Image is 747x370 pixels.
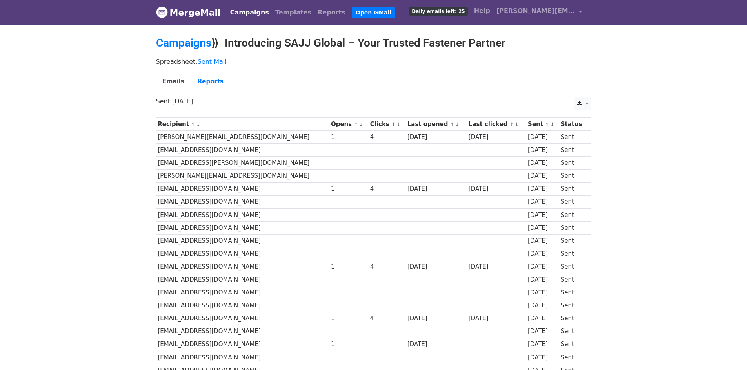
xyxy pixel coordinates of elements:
[156,195,329,208] td: [EMAIL_ADDRESS][DOMAIN_NAME]
[559,273,587,286] td: Sent
[156,260,329,273] td: [EMAIL_ADDRESS][DOMAIN_NAME]
[528,224,557,233] div: [DATE]
[406,3,471,19] a: Daily emails left: 25
[526,118,559,131] th: Sent
[528,249,557,258] div: [DATE]
[352,7,395,18] a: Open Gmail
[510,121,514,127] a: ↑
[331,184,366,193] div: 1
[368,118,405,131] th: Clicks
[469,314,524,323] div: [DATE]
[559,351,587,364] td: Sent
[407,262,465,271] div: [DATE]
[227,5,272,20] a: Campaigns
[156,157,329,170] td: [EMAIL_ADDRESS][PERSON_NAME][DOMAIN_NAME]
[391,121,396,127] a: ↑
[156,247,329,260] td: [EMAIL_ADDRESS][DOMAIN_NAME]
[450,121,454,127] a: ↑
[469,133,524,142] div: [DATE]
[329,118,368,131] th: Opens
[156,118,329,131] th: Recipient
[191,74,230,90] a: Reports
[156,221,329,234] td: [EMAIL_ADDRESS][DOMAIN_NAME]
[156,97,591,105] p: Sent [DATE]
[559,260,587,273] td: Sent
[528,133,557,142] div: [DATE]
[156,351,329,364] td: [EMAIL_ADDRESS][DOMAIN_NAME]
[559,157,587,170] td: Sent
[156,338,329,351] td: [EMAIL_ADDRESS][DOMAIN_NAME]
[493,3,585,22] a: [PERSON_NAME][EMAIL_ADDRESS][DOMAIN_NAME]
[469,262,524,271] div: [DATE]
[370,314,403,323] div: 4
[156,234,329,247] td: [EMAIL_ADDRESS][DOMAIN_NAME]
[396,121,401,127] a: ↓
[156,131,329,144] td: [PERSON_NAME][EMAIL_ADDRESS][DOMAIN_NAME]
[272,5,314,20] a: Templates
[471,3,493,19] a: Help
[370,262,403,271] div: 4
[528,211,557,220] div: [DATE]
[528,171,557,180] div: [DATE]
[407,184,465,193] div: [DATE]
[405,118,467,131] th: Last opened
[198,58,227,65] a: Sent Mail
[559,195,587,208] td: Sent
[370,184,403,193] div: 4
[331,133,366,142] div: 1
[469,184,524,193] div: [DATE]
[528,340,557,349] div: [DATE]
[528,275,557,284] div: [DATE]
[156,4,221,21] a: MergeMail
[528,288,557,297] div: [DATE]
[407,314,465,323] div: [DATE]
[156,6,168,18] img: MergeMail logo
[559,312,587,325] td: Sent
[559,338,587,351] td: Sent
[528,146,557,155] div: [DATE]
[528,301,557,310] div: [DATE]
[545,121,549,127] a: ↑
[156,312,329,325] td: [EMAIL_ADDRESS][DOMAIN_NAME]
[528,353,557,362] div: [DATE]
[528,327,557,336] div: [DATE]
[156,299,329,312] td: [EMAIL_ADDRESS][DOMAIN_NAME]
[559,182,587,195] td: Sent
[550,121,554,127] a: ↓
[528,236,557,245] div: [DATE]
[359,121,363,127] a: ↓
[528,159,557,168] div: [DATE]
[331,262,366,271] div: 1
[559,221,587,234] td: Sent
[559,325,587,338] td: Sent
[559,234,587,247] td: Sent
[370,133,403,142] div: 4
[156,36,591,50] h2: ⟫ Introducing SAJJ Global – Your Trusted Fastener Partner
[156,273,329,286] td: [EMAIL_ADDRESS][DOMAIN_NAME]
[156,325,329,338] td: [EMAIL_ADDRESS][DOMAIN_NAME]
[156,182,329,195] td: [EMAIL_ADDRESS][DOMAIN_NAME]
[156,36,211,49] a: Campaigns
[156,208,329,221] td: [EMAIL_ADDRESS][DOMAIN_NAME]
[467,118,526,131] th: Last clicked
[196,121,200,127] a: ↓
[559,118,587,131] th: Status
[559,286,587,299] td: Sent
[407,133,465,142] div: [DATE]
[528,314,557,323] div: [DATE]
[409,7,467,16] span: Daily emails left: 25
[496,6,575,16] span: [PERSON_NAME][EMAIL_ADDRESS][DOMAIN_NAME]
[514,121,519,127] a: ↓
[156,144,329,157] td: [EMAIL_ADDRESS][DOMAIN_NAME]
[528,262,557,271] div: [DATE]
[331,314,366,323] div: 1
[331,340,366,349] div: 1
[559,208,587,221] td: Sent
[156,74,191,90] a: Emails
[156,58,591,66] p: Spreadsheet:
[407,340,465,349] div: [DATE]
[354,121,358,127] a: ↑
[559,247,587,260] td: Sent
[528,197,557,206] div: [DATE]
[156,170,329,182] td: [PERSON_NAME][EMAIL_ADDRESS][DOMAIN_NAME]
